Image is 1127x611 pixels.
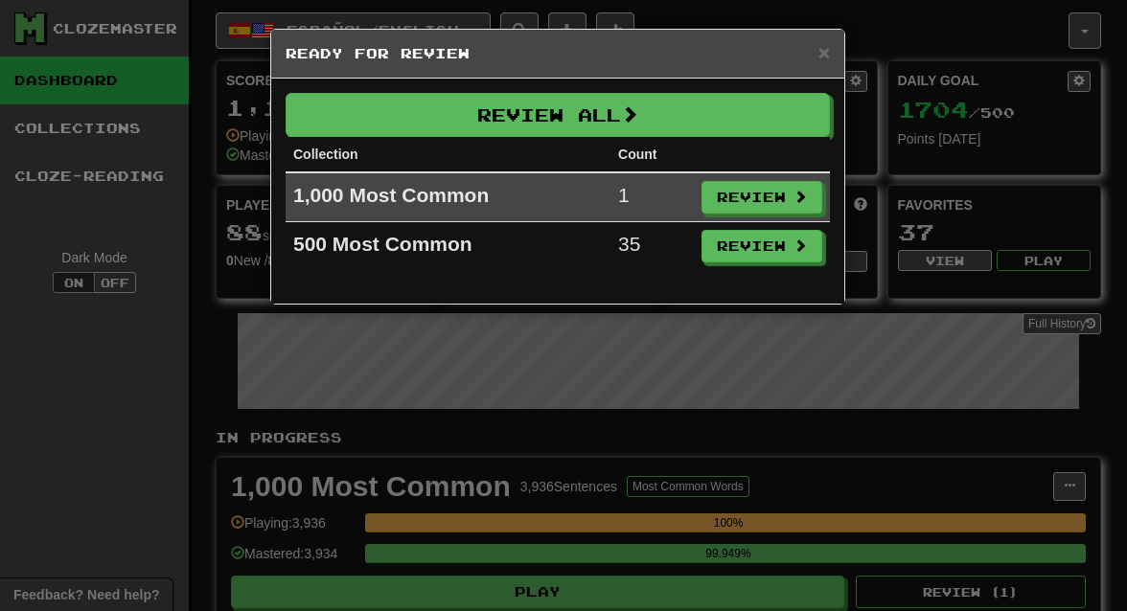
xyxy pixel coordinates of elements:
[610,222,694,271] td: 35
[701,230,822,262] button: Review
[286,172,610,222] td: 1,000 Most Common
[818,42,830,62] button: Close
[286,93,830,137] button: Review All
[701,181,822,214] button: Review
[286,137,610,172] th: Collection
[286,44,830,63] h5: Ready for Review
[610,137,694,172] th: Count
[610,172,694,222] td: 1
[286,222,610,271] td: 500 Most Common
[818,41,830,63] span: ×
